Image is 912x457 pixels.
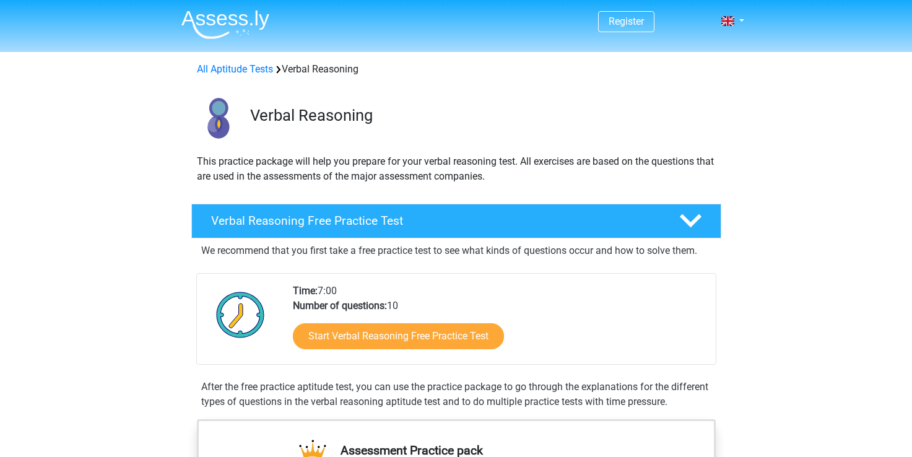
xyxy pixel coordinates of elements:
[192,62,721,77] div: Verbal Reasoning
[293,323,504,349] a: Start Verbal Reasoning Free Practice Test
[186,204,726,238] a: Verbal Reasoning Free Practice Test
[201,243,711,258] p: We recommend that you first take a free practice test to see what kinds of questions occur and ho...
[196,380,716,409] div: After the free practice aptitude test, you can use the practice package to go through the explana...
[209,284,272,346] img: Clock
[211,214,659,228] h4: Verbal Reasoning Free Practice Test
[293,300,387,311] b: Number of questions:
[609,15,644,27] a: Register
[197,154,716,184] p: This practice package will help you prepare for your verbal reasoning test. All exercises are bas...
[181,10,269,39] img: Assessly
[284,284,715,364] div: 7:00 10
[197,63,273,75] a: All Aptitude Tests
[192,92,245,144] img: verbal reasoning
[293,285,318,297] b: Time:
[250,106,711,125] h3: Verbal Reasoning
